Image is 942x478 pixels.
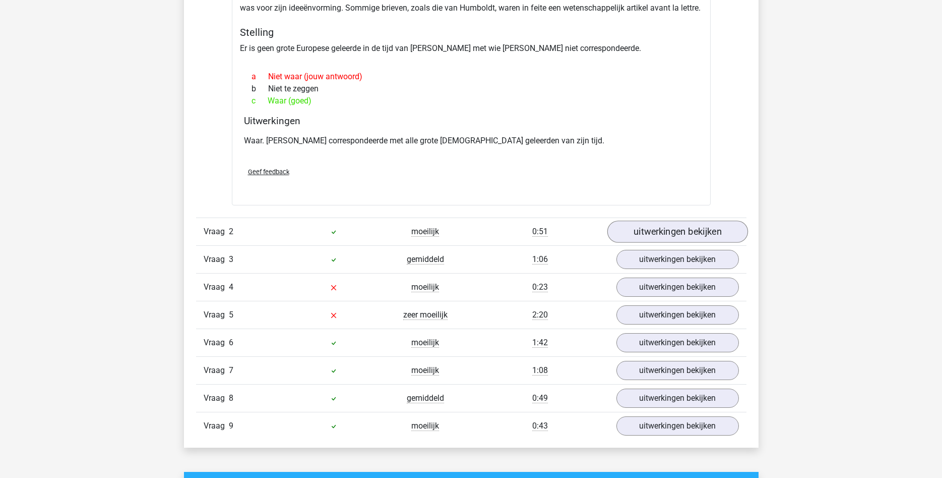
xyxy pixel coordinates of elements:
[204,281,229,293] span: Vraag
[204,309,229,321] span: Vraag
[229,393,233,403] span: 8
[229,227,233,236] span: 2
[403,310,448,320] span: zeer moeilijk
[204,226,229,238] span: Vraag
[532,365,548,376] span: 1:08
[244,135,699,147] p: Waar. [PERSON_NAME] correspondeerde met alle grote [DEMOGRAPHIC_DATA] geleerden van zijn tijd.
[532,338,548,348] span: 1:42
[229,421,233,431] span: 9
[244,71,699,83] div: Niet waar (jouw antwoord)
[204,364,229,377] span: Vraag
[532,310,548,320] span: 2:20
[252,83,268,95] span: b
[616,389,739,408] a: uitwerkingen bekijken
[229,365,233,375] span: 7
[229,254,233,264] span: 3
[229,282,233,292] span: 4
[411,282,439,292] span: moeilijk
[607,221,747,243] a: uitwerkingen bekijken
[411,421,439,431] span: moeilijk
[244,115,699,127] h4: Uitwerkingen
[244,95,699,107] div: Waar (goed)
[616,416,739,436] a: uitwerkingen bekijken
[407,393,444,403] span: gemiddeld
[204,392,229,404] span: Vraag
[244,83,699,95] div: Niet te zeggen
[532,393,548,403] span: 0:49
[204,420,229,432] span: Vraag
[252,95,268,107] span: c
[532,421,548,431] span: 0:43
[229,310,233,320] span: 5
[407,254,444,264] span: gemiddeld
[411,365,439,376] span: moeilijk
[204,253,229,265] span: Vraag
[616,250,739,269] a: uitwerkingen bekijken
[229,338,233,347] span: 6
[411,338,439,348] span: moeilijk
[616,278,739,297] a: uitwerkingen bekijken
[411,227,439,237] span: moeilijk
[248,168,289,176] span: Geef feedback
[240,26,703,38] h5: Stelling
[532,227,548,237] span: 0:51
[616,361,739,380] a: uitwerkingen bekijken
[616,333,739,352] a: uitwerkingen bekijken
[532,282,548,292] span: 0:23
[204,337,229,349] span: Vraag
[252,71,268,83] span: a
[616,305,739,325] a: uitwerkingen bekijken
[532,254,548,264] span: 1:06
